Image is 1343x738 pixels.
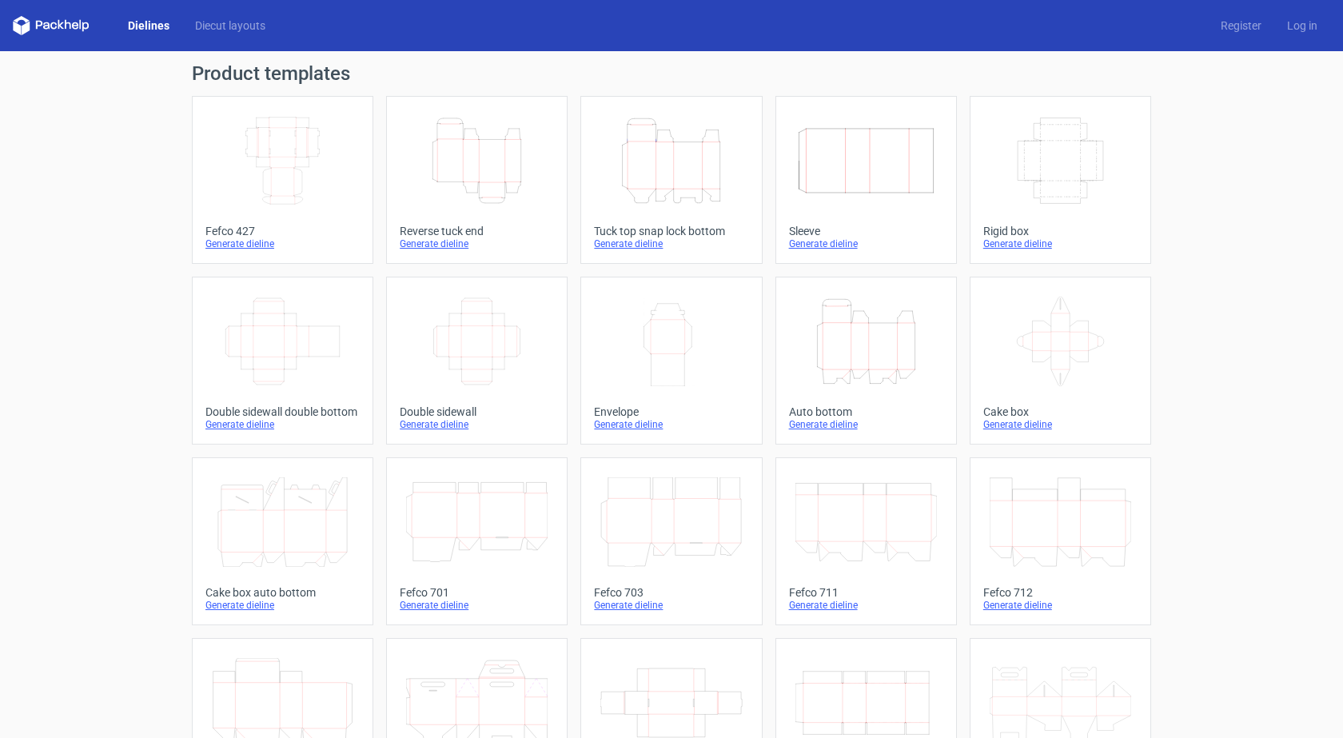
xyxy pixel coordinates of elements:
div: Generate dieline [594,237,748,250]
a: Log in [1274,18,1330,34]
a: Cake box auto bottomGenerate dieline [192,457,373,625]
a: EnvelopeGenerate dieline [580,277,762,445]
a: Reverse tuck endGenerate dieline [386,96,568,264]
div: Generate dieline [205,237,360,250]
a: Dielines [115,18,182,34]
div: Fefco 712 [983,586,1138,599]
a: Cake boxGenerate dieline [970,277,1151,445]
div: Generate dieline [789,237,943,250]
a: Register [1208,18,1274,34]
div: Reverse tuck end [400,225,554,237]
div: Generate dieline [789,599,943,612]
div: Fefco 701 [400,586,554,599]
a: Auto bottomGenerate dieline [775,277,957,445]
a: Double sidewall double bottomGenerate dieline [192,277,373,445]
div: Cake box auto bottom [205,586,360,599]
a: Rigid boxGenerate dieline [970,96,1151,264]
div: Fefco 711 [789,586,943,599]
div: Generate dieline [983,599,1138,612]
div: Double sidewall double bottom [205,405,360,418]
div: Generate dieline [205,599,360,612]
a: Fefco 703Generate dieline [580,457,762,625]
div: Fefco 427 [205,225,360,237]
h1: Product templates [192,64,1151,83]
a: Fefco 427Generate dieline [192,96,373,264]
a: SleeveGenerate dieline [775,96,957,264]
div: Generate dieline [205,418,360,431]
div: Generate dieline [594,418,748,431]
div: Cake box [983,405,1138,418]
a: Fefco 712Generate dieline [970,457,1151,625]
div: Generate dieline [400,237,554,250]
div: Fefco 703 [594,586,748,599]
a: Fefco 701Generate dieline [386,457,568,625]
div: Envelope [594,405,748,418]
div: Tuck top snap lock bottom [594,225,748,237]
div: Generate dieline [983,418,1138,431]
div: Auto bottom [789,405,943,418]
div: Double sidewall [400,405,554,418]
div: Rigid box [983,225,1138,237]
div: Generate dieline [400,418,554,431]
div: Generate dieline [983,237,1138,250]
div: Generate dieline [789,418,943,431]
a: Fefco 711Generate dieline [775,457,957,625]
div: Generate dieline [594,599,748,612]
a: Double sidewallGenerate dieline [386,277,568,445]
a: Diecut layouts [182,18,278,34]
div: Sleeve [789,225,943,237]
div: Generate dieline [400,599,554,612]
a: Tuck top snap lock bottomGenerate dieline [580,96,762,264]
